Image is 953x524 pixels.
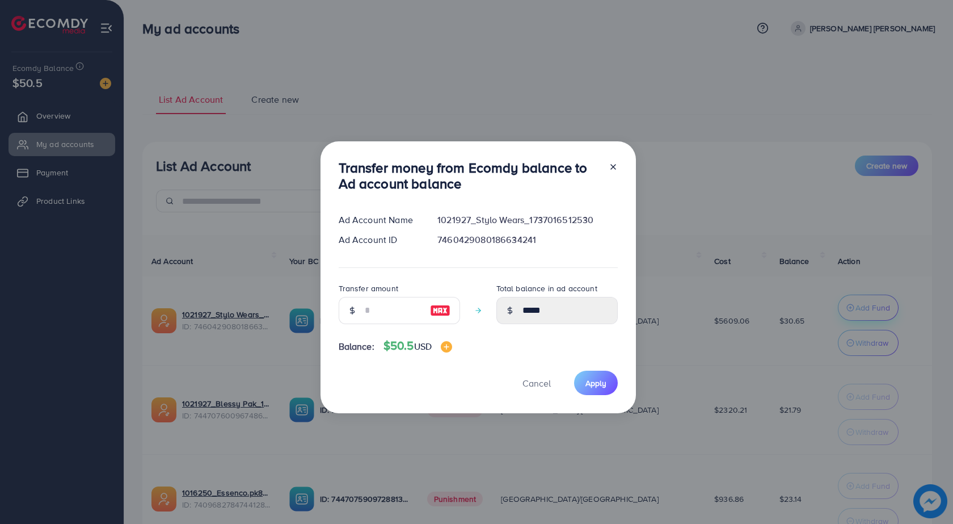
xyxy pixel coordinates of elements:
[330,213,429,227] div: Ad Account Name
[508,371,565,395] button: Cancel
[522,377,551,389] span: Cancel
[585,378,606,389] span: Apply
[428,213,626,227] div: 1021927_Stylo Wears_1737016512530
[430,304,450,317] img: image
[383,339,452,353] h4: $50.5
[330,233,429,246] div: Ad Account ID
[574,371,618,395] button: Apply
[496,283,597,294] label: Total balance in ad account
[339,160,600,192] h3: Transfer money from Ecomdy balance to Ad account balance
[414,340,432,353] span: USD
[441,341,452,353] img: image
[339,340,374,353] span: Balance:
[339,283,398,294] label: Transfer amount
[428,233,626,246] div: 7460429080186634241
